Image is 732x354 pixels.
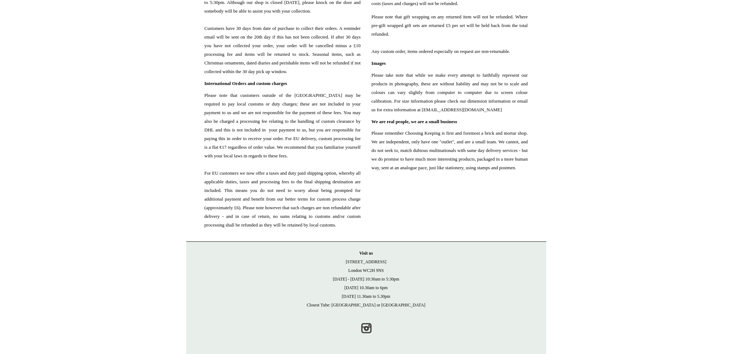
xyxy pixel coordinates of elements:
[193,249,539,309] p: [STREET_ADDRESS] London WC2H 9NS [DATE] - [DATE] 10:30am to 5:30pm [DATE] 10.30am to 6pm [DATE] 1...
[372,13,528,56] span: Please note that gift wrapping on any returned item will not be refunded. Where pre-gift wrapped ...
[359,251,373,256] strong: Visit us
[358,320,374,336] a: Instagram
[372,71,528,114] span: Please take note that while we make every attempt to faithfully represent our products in photogr...
[372,61,386,66] span: Images
[372,119,457,124] span: We are real people, we are a small business
[205,91,361,229] span: Please note that customers outside of the [GEOGRAPHIC_DATA] may be required to pay local customs ...
[205,81,287,86] span: International Orders and custom charges
[372,129,528,181] span: Please remember Choosing Keeping is first and foremost a brick and mortar shop. We are independen...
